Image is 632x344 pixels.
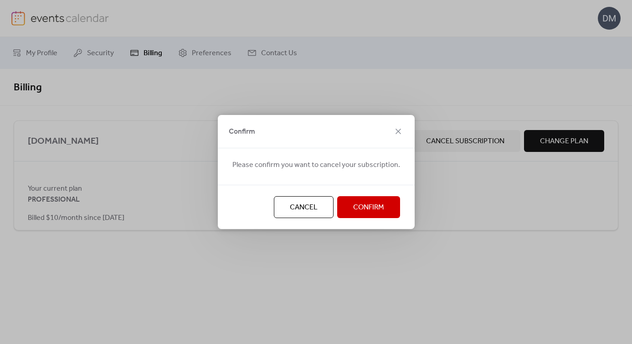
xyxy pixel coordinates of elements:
[232,160,400,171] span: Please confirm you want to cancel your subscription.
[353,202,384,213] span: Confirm
[274,196,334,218] button: Cancel
[337,196,400,218] button: Confirm
[229,126,255,137] span: Confirm
[290,202,318,213] span: Cancel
